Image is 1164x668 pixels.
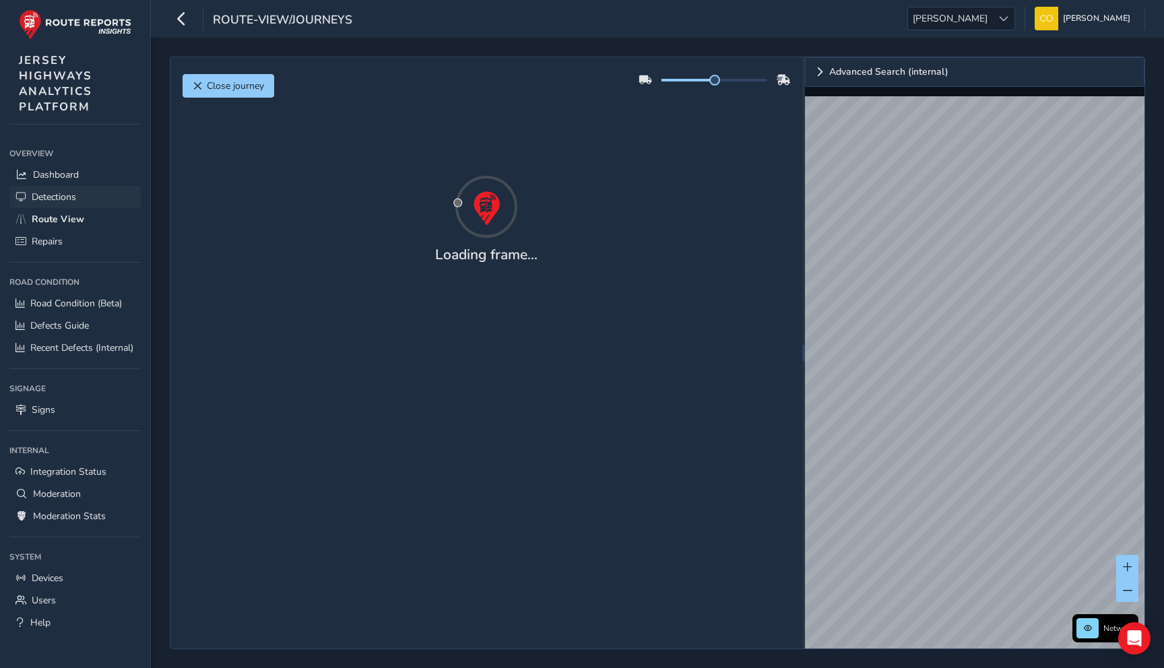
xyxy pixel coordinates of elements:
button: Close journey [183,74,274,98]
div: System [9,547,141,567]
a: Repairs [9,230,141,253]
a: Signs [9,399,141,421]
span: Signs [32,403,55,416]
span: Defects Guide [30,319,89,332]
span: Repairs [32,235,63,248]
span: Close journey [207,79,264,92]
span: Network [1103,623,1134,634]
div: Open Intercom Messenger [1118,622,1151,655]
a: Dashboard [9,164,141,186]
button: [PERSON_NAME] [1035,7,1135,30]
span: Detections [32,191,76,203]
a: Route View [9,208,141,230]
a: Devices [9,567,141,589]
span: Recent Defects (Internal) [30,341,133,354]
span: Road Condition (Beta) [30,297,122,310]
div: Internal [9,440,141,461]
a: Moderation [9,483,141,505]
a: Expand [805,57,1144,87]
div: Road Condition [9,272,141,292]
h4: Loading frame... [435,246,538,263]
span: [PERSON_NAME] [908,7,992,30]
span: route-view/journeys [213,11,352,30]
span: Route View [32,213,84,226]
span: Advanced Search (internal) [829,67,948,77]
a: Users [9,589,141,611]
span: Help [30,616,51,629]
a: Recent Defects (Internal) [9,337,141,359]
span: Devices [32,572,63,584]
div: Signage [9,378,141,399]
a: Detections [9,186,141,208]
a: Defects Guide [9,314,141,337]
span: Integration Status [30,465,106,478]
span: JERSEY HIGHWAYS ANALYTICS PLATFORM [19,53,92,114]
a: Integration Status [9,461,141,483]
a: Moderation Stats [9,505,141,527]
span: Dashboard [33,168,79,181]
a: Help [9,611,141,634]
span: [PERSON_NAME] [1063,7,1130,30]
span: Users [32,594,56,607]
img: rr logo [19,9,131,40]
img: diamond-layout [1035,7,1058,30]
a: Road Condition (Beta) [9,292,141,314]
span: Moderation Stats [33,510,106,523]
span: Moderation [33,488,81,500]
div: Overview [9,143,141,164]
